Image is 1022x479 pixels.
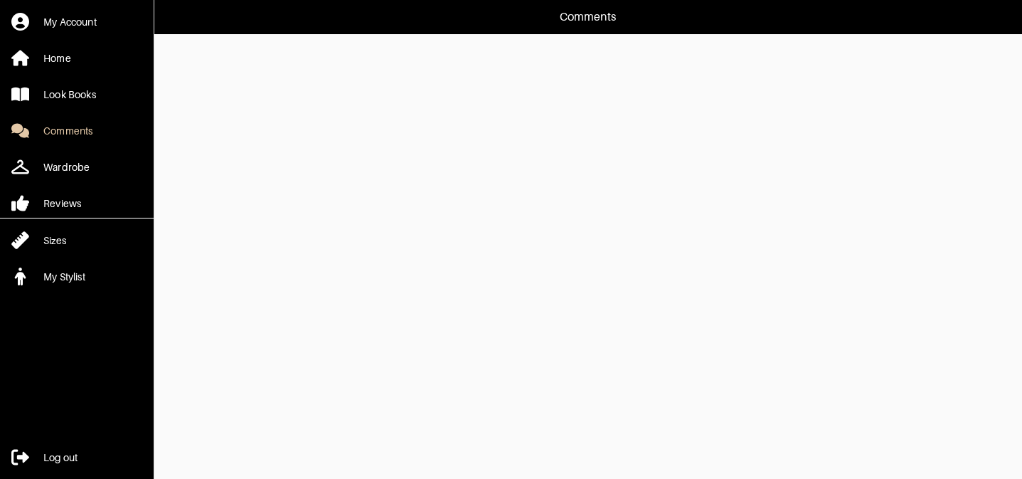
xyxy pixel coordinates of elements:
div: Look Books [43,88,96,102]
div: Reviews [43,196,81,211]
div: My Stylist [43,270,85,284]
p: Comments [560,9,616,26]
div: My Account [43,15,97,29]
div: Comments [43,124,92,138]
div: Home [43,51,71,65]
div: Log out [43,451,78,465]
div: Sizes [43,233,66,248]
div: Wardrobe [43,160,90,174]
